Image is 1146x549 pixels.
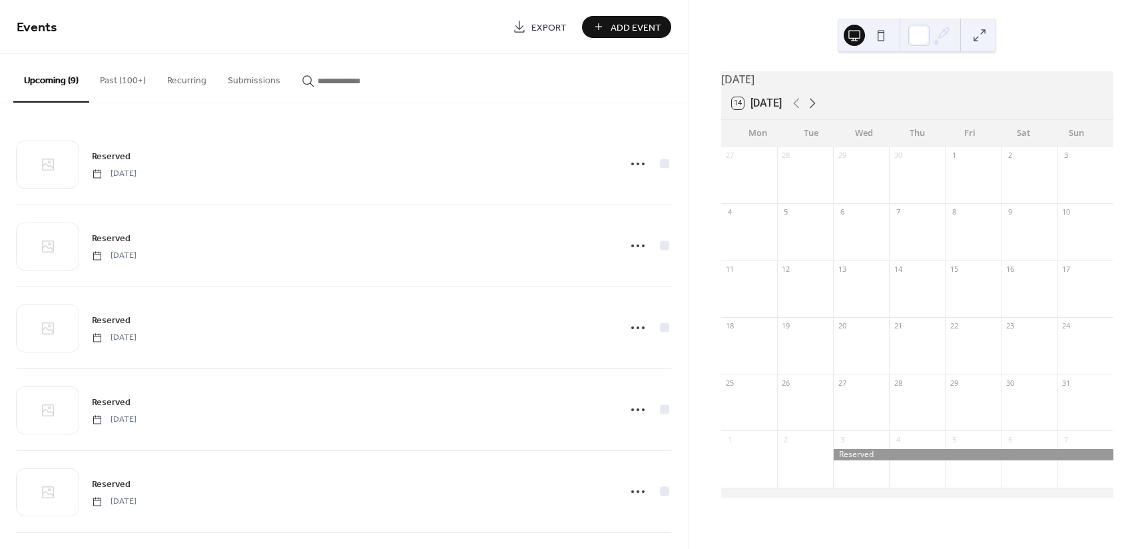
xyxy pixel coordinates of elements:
div: Fri [944,120,997,147]
div: 7 [1061,434,1071,444]
div: 21 [893,321,903,331]
a: Reserved [92,312,131,328]
div: 5 [949,434,959,444]
button: Upcoming (9) [13,54,89,103]
a: Reserved [92,231,131,246]
div: 14 [893,264,903,274]
div: 9 [1005,207,1015,217]
div: 7 [893,207,903,217]
div: 22 [949,321,959,331]
div: 15 [949,264,959,274]
div: 27 [837,378,847,388]
a: Reserved [92,394,131,410]
div: 3 [1061,151,1071,161]
a: Export [503,16,577,38]
div: 16 [1005,264,1015,274]
div: Wed [838,120,891,147]
div: 6 [1005,434,1015,444]
div: 28 [893,378,903,388]
div: 31 [1061,378,1071,388]
button: Add Event [582,16,671,38]
div: 29 [837,151,847,161]
span: Export [531,21,567,35]
button: 14[DATE] [727,94,786,113]
div: 17 [1061,264,1071,274]
div: 28 [781,151,791,161]
span: [DATE] [92,414,137,426]
div: 6 [837,207,847,217]
div: 1 [725,434,735,444]
span: [DATE] [92,168,137,180]
div: 20 [837,321,847,331]
div: 29 [949,378,959,388]
div: 30 [1005,378,1015,388]
div: 25 [725,378,735,388]
span: Reserved [92,232,131,246]
span: Events [17,15,57,41]
div: 19 [781,321,791,331]
button: Past (100+) [89,54,156,101]
div: 26 [781,378,791,388]
span: Reserved [92,396,131,410]
div: 11 [725,264,735,274]
div: 3 [837,434,847,444]
div: 8 [949,207,959,217]
div: 30 [893,151,903,161]
button: Recurring [156,54,217,101]
div: [DATE] [721,71,1113,87]
a: Reserved [92,149,131,164]
span: [DATE] [92,332,137,344]
div: Thu [890,120,944,147]
div: 10 [1061,207,1071,217]
span: Reserved [92,150,131,164]
span: Reserved [92,314,131,328]
div: 23 [1005,321,1015,331]
button: Submissions [217,54,291,101]
a: Reserved [92,476,131,492]
div: Mon [732,120,785,147]
div: 4 [725,207,735,217]
div: 4 [893,434,903,444]
span: [DATE] [92,496,137,508]
span: Add Event [611,21,661,35]
div: Reserved [833,449,1113,460]
div: 18 [725,321,735,331]
div: Sat [997,120,1050,147]
div: Tue [784,120,838,147]
div: 2 [1005,151,1015,161]
div: 13 [837,264,847,274]
div: 27 [725,151,735,161]
div: Sun [1049,120,1103,147]
div: 12 [781,264,791,274]
div: 2 [781,434,791,444]
div: 5 [781,207,791,217]
div: 24 [1061,321,1071,331]
div: 1 [949,151,959,161]
span: Reserved [92,478,131,492]
span: [DATE] [92,250,137,262]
